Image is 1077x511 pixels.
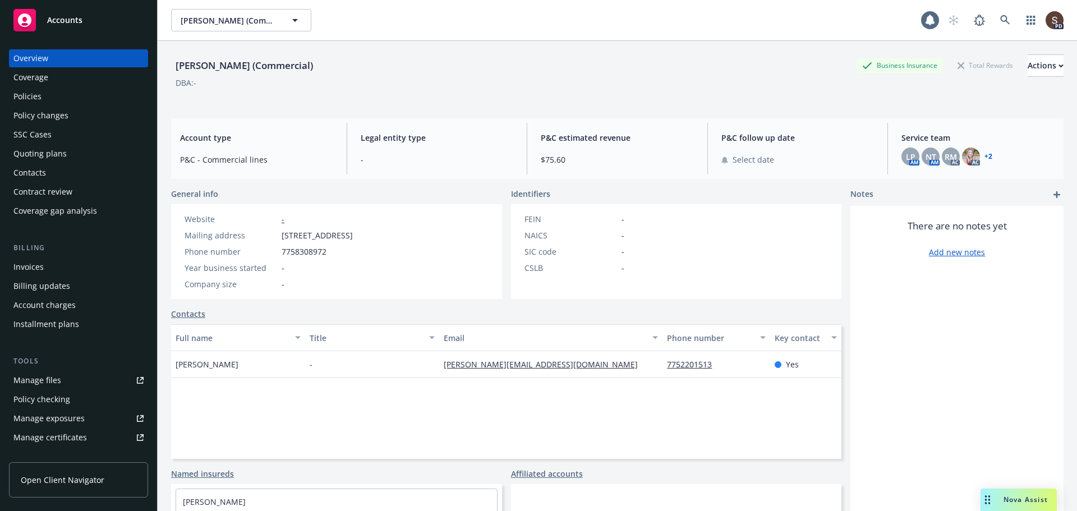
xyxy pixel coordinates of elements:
[21,474,104,486] span: Open Client Navigator
[857,58,943,72] div: Business Insurance
[733,154,774,165] span: Select date
[13,164,46,182] div: Contacts
[310,358,312,370] span: -
[171,188,218,200] span: General info
[9,409,148,427] a: Manage exposures
[185,246,277,257] div: Phone number
[1028,54,1064,77] button: Actions
[942,9,965,31] a: Start snowing
[9,164,148,182] a: Contacts
[1050,188,1064,201] a: add
[13,315,79,333] div: Installment plans
[908,219,1007,233] span: There are no notes yet
[9,429,148,446] a: Manage certificates
[9,390,148,408] a: Policy checking
[9,296,148,314] a: Account charges
[929,246,985,258] a: Add new notes
[13,296,76,314] div: Account charges
[952,58,1019,72] div: Total Rewards
[176,77,196,89] div: DBA: -
[9,448,148,466] a: Manage claims
[176,332,288,344] div: Full name
[1020,9,1042,31] a: Switch app
[444,332,646,344] div: Email
[770,324,841,351] button: Key contact
[994,9,1016,31] a: Search
[541,154,694,165] span: $75.60
[13,88,42,105] div: Policies
[981,489,995,511] div: Drag to move
[9,277,148,295] a: Billing updates
[9,88,148,105] a: Policies
[176,358,238,370] span: [PERSON_NAME]
[662,324,770,351] button: Phone number
[47,16,82,25] span: Accounts
[185,262,277,274] div: Year business started
[9,145,148,163] a: Quoting plans
[524,262,617,274] div: CSLB
[786,358,799,370] span: Yes
[181,15,278,26] span: [PERSON_NAME] (Commercial)
[183,496,246,507] a: [PERSON_NAME]
[361,154,514,165] span: -
[13,409,85,427] div: Manage exposures
[282,262,284,274] span: -
[185,229,277,241] div: Mailing address
[13,68,48,86] div: Coverage
[171,308,205,320] a: Contacts
[171,324,305,351] button: Full name
[901,132,1055,144] span: Service team
[282,214,284,224] a: -
[13,371,61,389] div: Manage files
[13,183,72,201] div: Contract review
[850,188,873,201] span: Notes
[524,213,617,225] div: FEIN
[13,107,68,125] div: Policy changes
[984,153,992,160] a: +2
[1046,11,1064,29] img: photo
[439,324,662,351] button: Email
[981,489,1057,511] button: Nova Assist
[945,151,957,163] span: RM
[962,148,980,165] img: photo
[13,258,44,276] div: Invoices
[775,332,825,344] div: Key contact
[9,315,148,333] a: Installment plans
[282,246,326,257] span: 7758308972
[524,229,617,241] div: NAICS
[13,202,97,220] div: Coverage gap analysis
[13,429,87,446] div: Manage certificates
[9,4,148,36] a: Accounts
[171,58,317,73] div: [PERSON_NAME] (Commercial)
[13,145,67,163] div: Quoting plans
[9,126,148,144] a: SSC Cases
[185,213,277,225] div: Website
[9,202,148,220] a: Coverage gap analysis
[1004,495,1048,504] span: Nova Assist
[906,151,915,163] span: LP
[9,68,148,86] a: Coverage
[13,49,48,67] div: Overview
[13,277,70,295] div: Billing updates
[310,332,422,344] div: Title
[511,188,550,200] span: Identifiers
[361,132,514,144] span: Legal entity type
[444,359,647,370] a: [PERSON_NAME][EMAIL_ADDRESS][DOMAIN_NAME]
[622,213,624,225] span: -
[185,278,277,290] div: Company size
[721,132,875,144] span: P&C follow up date
[282,229,353,241] span: [STREET_ADDRESS]
[667,359,721,370] a: 7752201513
[171,468,234,480] a: Named insureds
[305,324,439,351] button: Title
[13,448,70,466] div: Manage claims
[282,278,284,290] span: -
[926,151,936,163] span: NT
[13,390,70,408] div: Policy checking
[9,107,148,125] a: Policy changes
[968,9,991,31] a: Report a Bug
[9,258,148,276] a: Invoices
[1028,55,1064,76] div: Actions
[541,132,694,144] span: P&C estimated revenue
